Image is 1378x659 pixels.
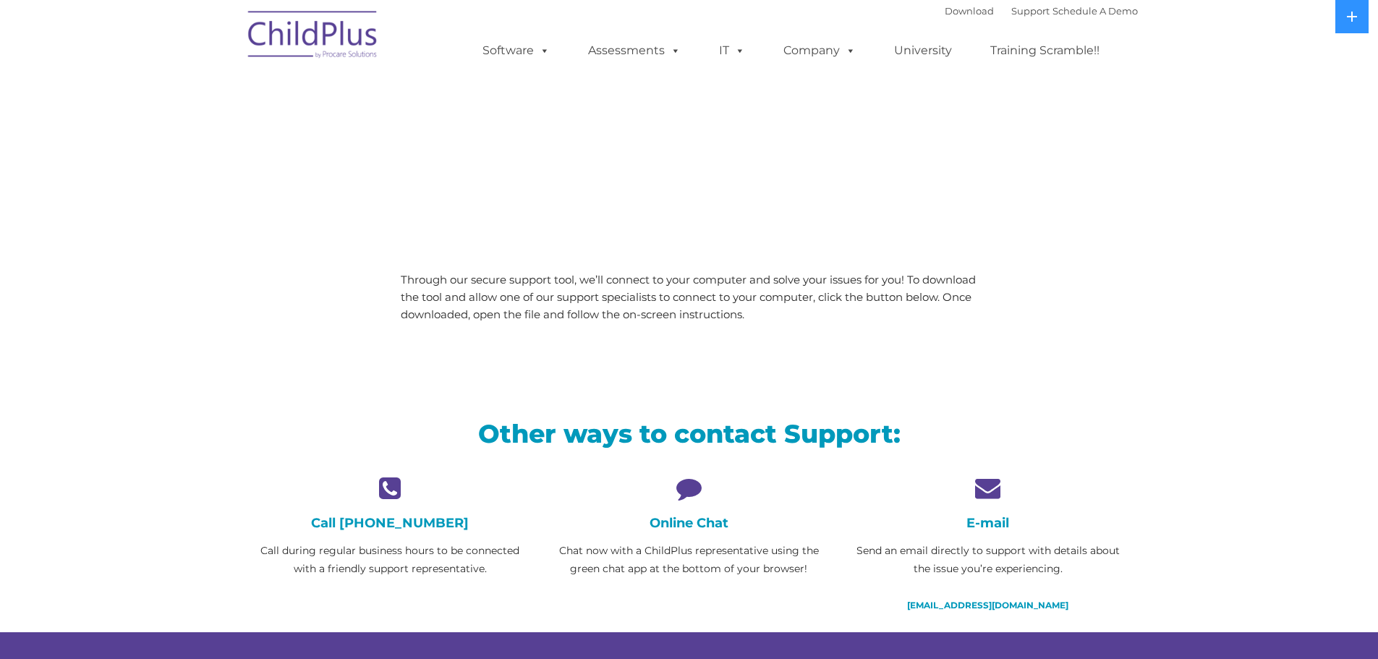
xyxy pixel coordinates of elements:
[468,36,564,65] a: Software
[1011,5,1050,17] a: Support
[849,542,1126,578] p: Send an email directly to support with details about the issue you’re experiencing.
[241,1,386,73] img: ChildPlus by Procare Solutions
[907,600,1068,611] a: [EMAIL_ADDRESS][DOMAIN_NAME]
[1052,5,1138,17] a: Schedule A Demo
[945,5,994,17] a: Download
[574,36,695,65] a: Assessments
[550,515,828,531] h4: Online Chat
[976,36,1114,65] a: Training Scramble!!
[401,271,977,323] p: Through our secure support tool, we’ll connect to your computer and solve your issues for you! To...
[252,104,793,148] span: LiveSupport with SplashTop
[880,36,966,65] a: University
[550,542,828,578] p: Chat now with a ChildPlus representative using the green chat app at the bottom of your browser!
[849,515,1126,531] h4: E-mail
[252,542,529,578] p: Call during regular business hours to be connected with a friendly support representative.
[252,515,529,531] h4: Call [PHONE_NUMBER]
[252,417,1127,450] h2: Other ways to contact Support:
[945,5,1138,17] font: |
[705,36,760,65] a: IT
[769,36,870,65] a: Company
